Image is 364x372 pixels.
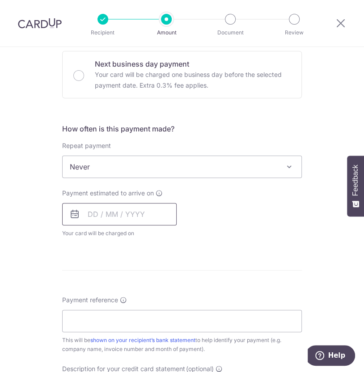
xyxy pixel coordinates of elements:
[62,156,302,178] span: Never
[347,156,364,216] button: Feedback - Show survey
[90,337,195,343] a: shown on your recipient’s bank statement
[62,203,177,225] input: DD / MM / YYYY
[62,123,302,134] h5: How often is this payment made?
[62,189,154,198] span: Payment estimated to arrive on
[62,229,177,238] span: Your card will be charged on
[269,28,319,37] p: Review
[18,18,62,29] img: CardUp
[62,296,118,304] span: Payment reference
[205,28,255,37] p: Document
[95,69,291,91] p: Your card will be charged one business day before the selected payment date. Extra 0.3% fee applies.
[308,345,355,368] iframe: Opens a widget where you can find more information
[62,141,111,150] label: Repeat payment
[141,28,191,37] p: Amount
[62,336,302,354] div: This will be to help identify your payment (e.g. company name, invoice number and month of payment).
[95,59,291,69] p: Next business day payment
[78,28,128,37] p: Recipient
[351,165,360,196] span: Feedback
[63,156,301,178] span: Never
